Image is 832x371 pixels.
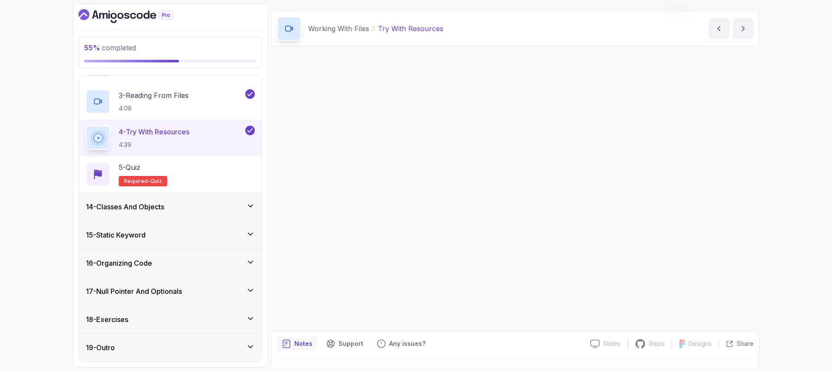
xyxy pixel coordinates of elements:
[86,314,128,325] h3: 18 - Exercises
[79,277,262,305] button: 17-Null Pointer And Optionals
[338,339,363,348] p: Support
[78,9,193,23] a: Dashboard
[86,89,255,114] button: 3-Reading From Files4:08
[277,337,318,351] button: notes button
[649,339,665,348] p: Repo
[737,339,754,348] p: Share
[86,258,152,268] h3: 16 - Organizing Code
[86,162,255,186] button: 5-QuizRequired-quiz
[119,104,188,113] p: 4:08
[79,306,262,333] button: 18-Exercises
[378,23,443,34] p: Try With Resources
[119,140,189,149] p: 4:39
[718,339,754,348] button: Share
[79,221,262,249] button: 15-Static Keyword
[321,337,368,351] button: Support button
[372,337,431,351] button: Feedback button
[86,286,182,296] h3: 17 - Null Pointer And Optionals
[79,249,262,277] button: 16-Organizing Code
[86,230,146,240] h3: 15 - Static Keyword
[119,162,140,172] p: 5 - Quiz
[86,202,164,212] h3: 14 - Classes And Objects
[689,339,712,348] p: Designs
[308,23,369,34] p: Working With Files
[84,43,100,52] span: 55 %
[79,193,262,221] button: 14-Classes And Objects
[389,339,426,348] p: Any issues?
[733,18,754,39] button: next content
[603,339,621,348] p: Slides
[79,334,262,361] button: 19-Outro
[84,43,136,52] span: completed
[124,178,150,185] span: Required-
[708,18,729,39] button: previous content
[86,342,115,353] h3: 19 - Outro
[119,90,188,101] p: 3 - Reading From Files
[294,339,312,348] p: Notes
[119,127,189,137] p: 4 - Try With Resources
[86,126,255,150] button: 4-Try With Resources4:39
[150,178,162,185] span: quiz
